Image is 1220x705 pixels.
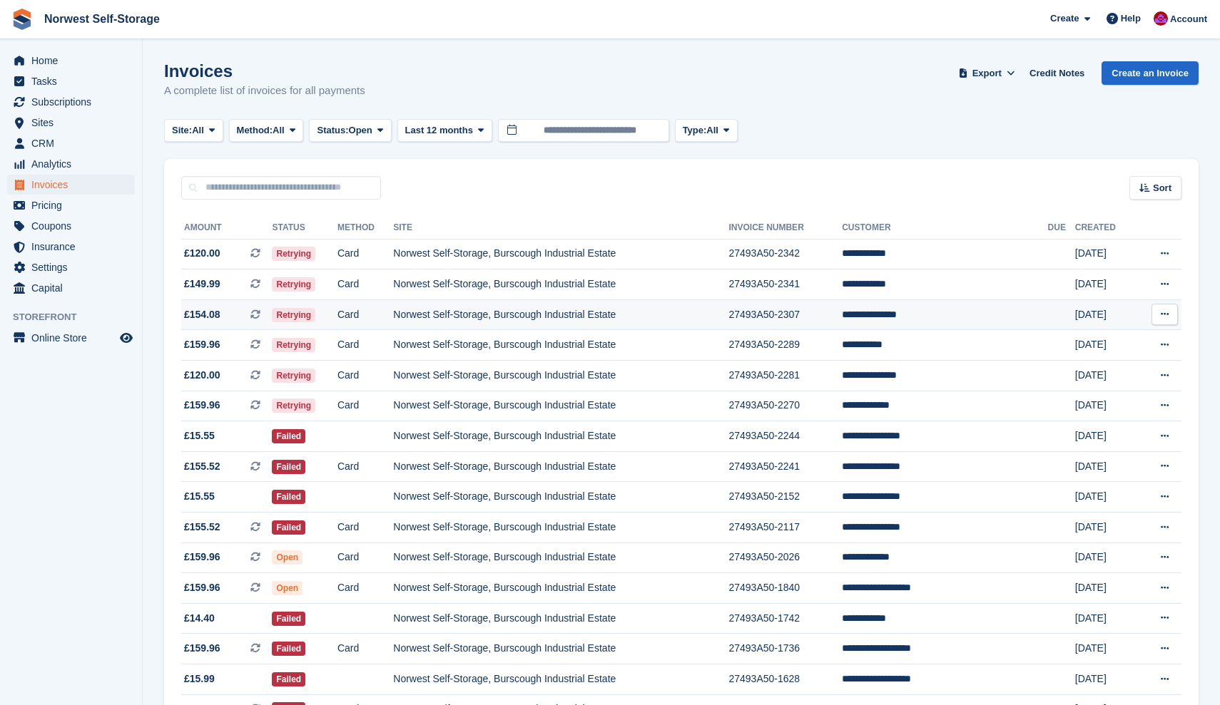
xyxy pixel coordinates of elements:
[683,123,707,138] span: Type:
[1075,299,1137,330] td: [DATE]
[7,154,135,174] a: menu
[393,421,728,452] td: Norwest Self-Storage, Burscough Industrial Estate
[31,175,117,195] span: Invoices
[164,83,365,99] p: A complete list of invoices for all payments
[728,513,842,543] td: 27493A50-2117
[13,310,142,324] span: Storefront
[728,269,842,300] td: 27493A50-2341
[393,542,728,573] td: Norwest Self-Storage, Burscough Industrial Estate
[393,634,728,664] td: Norwest Self-Storage, Burscough Industrial Estate
[184,277,220,292] span: £149.99
[7,133,135,153] a: menu
[1154,11,1168,26] img: Daniel Grensinger
[393,239,728,269] td: Norwest Self-Storage, Burscough Industrial Estate
[393,217,728,240] th: Site
[272,429,305,443] span: Failed
[1075,634,1137,664] td: [DATE]
[1075,482,1137,513] td: [DATE]
[184,337,220,352] span: £159.96
[1075,573,1137,604] td: [DATE]
[393,451,728,482] td: Norwest Self-Storage, Burscough Industrial Estate
[337,634,393,664] td: Card
[397,119,492,143] button: Last 12 months
[728,482,842,513] td: 27493A50-2152
[184,246,220,261] span: £120.00
[11,9,33,30] img: stora-icon-8386f47178a22dfd0bd8f6a31ec36ba5ce8667c1dd55bd0f319d3a0aa187defe.svg
[955,61,1018,85] button: Export
[272,612,305,626] span: Failed
[1050,11,1079,26] span: Create
[393,573,728,604] td: Norwest Self-Storage, Burscough Industrial Estate
[31,278,117,298] span: Capital
[728,664,842,695] td: 27493A50-1628
[728,542,842,573] td: 27493A50-2026
[237,123,273,138] span: Method:
[393,482,728,513] td: Norwest Self-Storage, Burscough Industrial Estate
[229,119,304,143] button: Method: All
[184,459,220,474] span: £155.52
[728,634,842,664] td: 27493A50-1736
[1075,269,1137,300] td: [DATE]
[728,299,842,330] td: 27493A50-2307
[728,603,842,634] td: 27493A50-1742
[184,671,215,686] span: £15.99
[1075,421,1137,452] td: [DATE]
[7,216,135,236] a: menu
[842,217,1047,240] th: Customer
[31,113,117,133] span: Sites
[184,550,220,565] span: £159.96
[31,195,117,215] span: Pricing
[337,269,393,300] td: Card
[1075,542,1137,573] td: [DATE]
[1102,61,1199,85] a: Create an Invoice
[1075,239,1137,269] td: [DATE]
[31,92,117,112] span: Subscriptions
[337,217,393,240] th: Method
[7,328,135,348] a: menu
[172,123,192,138] span: Site:
[728,361,842,391] td: 27493A50-2281
[31,71,117,91] span: Tasks
[272,460,305,474] span: Failed
[31,154,117,174] span: Analytics
[272,247,315,261] span: Retrying
[337,391,393,421] td: Card
[164,61,365,81] h1: Invoices
[728,239,842,269] td: 27493A50-2342
[31,257,117,277] span: Settings
[118,329,135,346] a: Preview store
[393,299,728,330] td: Norwest Self-Storage, Burscough Industrial Estate
[31,328,117,348] span: Online Store
[1075,391,1137,421] td: [DATE]
[1170,12,1207,26] span: Account
[7,113,135,133] a: menu
[728,330,842,361] td: 27493A50-2289
[706,123,718,138] span: All
[675,119,738,143] button: Type: All
[164,119,223,143] button: Site: All
[184,398,220,413] span: £159.96
[728,217,842,240] th: Invoice Number
[192,123,204,138] span: All
[272,398,315,413] span: Retrying
[1048,217,1075,240] th: Due
[1075,330,1137,361] td: [DATE]
[309,119,391,143] button: Status: Open
[1075,451,1137,482] td: [DATE]
[272,369,315,383] span: Retrying
[184,520,220,535] span: £155.52
[7,92,135,112] a: menu
[272,642,305,656] span: Failed
[31,133,117,153] span: CRM
[272,490,305,504] span: Failed
[184,428,215,443] span: £15.55
[393,269,728,300] td: Norwest Self-Storage, Burscough Industrial Estate
[393,513,728,543] td: Norwest Self-Storage, Burscough Industrial Estate
[337,542,393,573] td: Card
[317,123,348,138] span: Status:
[1153,181,1171,195] span: Sort
[31,51,117,71] span: Home
[337,330,393,361] td: Card
[184,368,220,383] span: £120.00
[273,123,285,138] span: All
